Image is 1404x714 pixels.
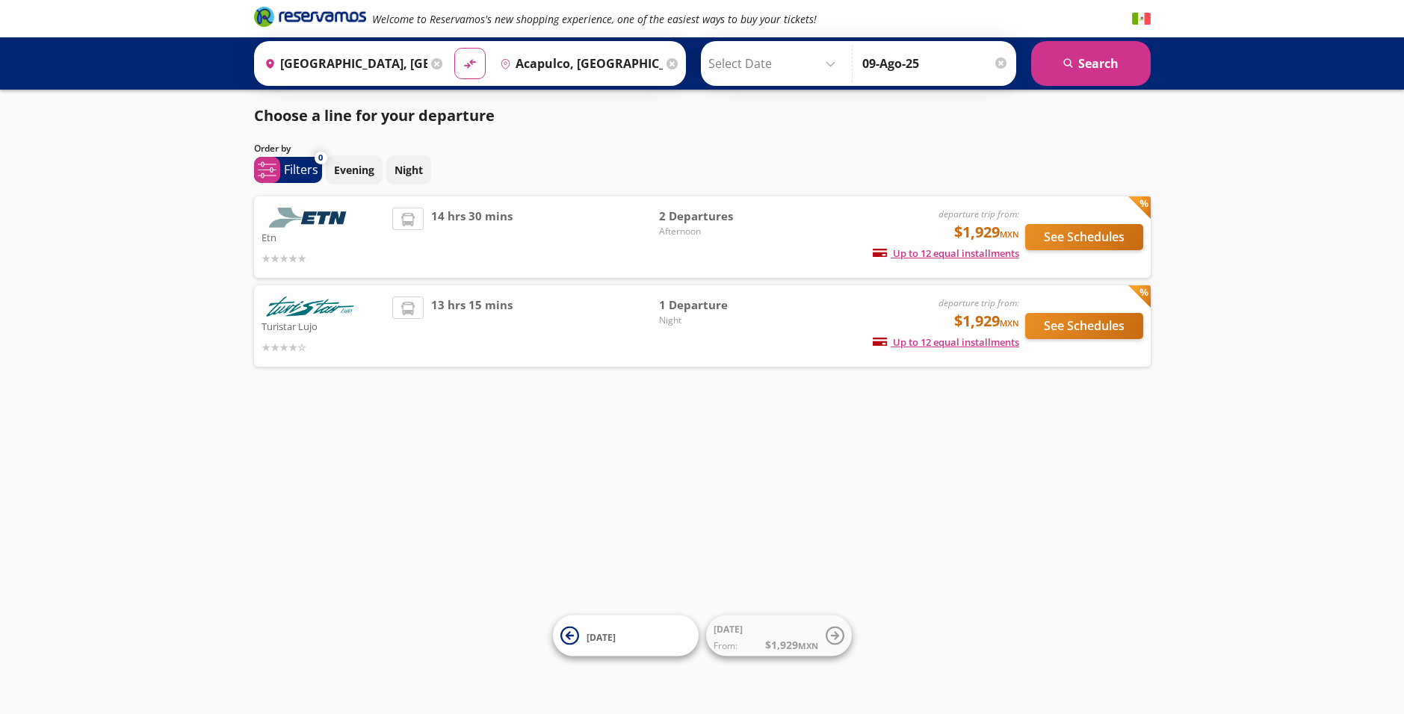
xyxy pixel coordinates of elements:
[494,45,663,82] input: Buscar Destination
[254,5,366,28] i: Brand Logo
[706,615,852,656] button: [DATE]From:$1,929MXN
[862,45,1009,82] input: (Optional)
[431,208,513,267] span: 14 hrs 30 mins
[326,155,383,184] button: Evening
[954,310,1019,332] span: $1,929
[938,297,1019,309] em: departure trip from:
[1031,41,1151,86] button: Search
[284,161,318,178] p: Filters
[262,297,359,317] img: Turistar Lujo
[873,335,1019,349] span: Up to 12 equal installments
[254,157,322,183] button: 0Filters
[659,225,764,238] span: Afternoon
[431,297,513,356] span: 13 hrs 15 mins
[587,630,616,643] span: [DATE]
[262,228,386,246] p: Etn
[954,221,1019,243] span: $1,929
[708,45,842,82] input: Select Date
[386,155,431,184] button: Night
[798,640,818,651] small: MXN
[659,208,764,225] span: 2 Departures
[1000,229,1019,240] small: MXN
[1132,10,1151,28] button: Español
[262,208,359,228] img: Etn
[938,208,1019,220] em: departure trip from:
[259,45,427,82] input: Buscar Origin
[1000,317,1019,329] small: MXN
[714,639,737,653] span: From:
[318,152,323,164] span: 0
[395,162,423,178] p: Night
[334,162,374,178] p: Evening
[765,637,818,653] span: $ 1,929
[1025,224,1143,250] button: See Schedules
[873,246,1019,260] span: Up to 12 equal installments
[254,105,495,127] p: Choose a line for your departure
[372,12,817,26] em: Welcome to Reservamos's new shopping experience, one of the easiest ways to buy your tickets!
[659,314,764,327] span: Night
[254,5,366,32] a: Brand Logo
[1025,313,1143,339] button: See Schedules
[254,142,291,155] p: Order by
[659,297,764,314] span: 1 Departure
[714,623,743,636] span: [DATE]
[262,317,386,335] p: Turistar Lujo
[553,615,699,656] button: [DATE]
